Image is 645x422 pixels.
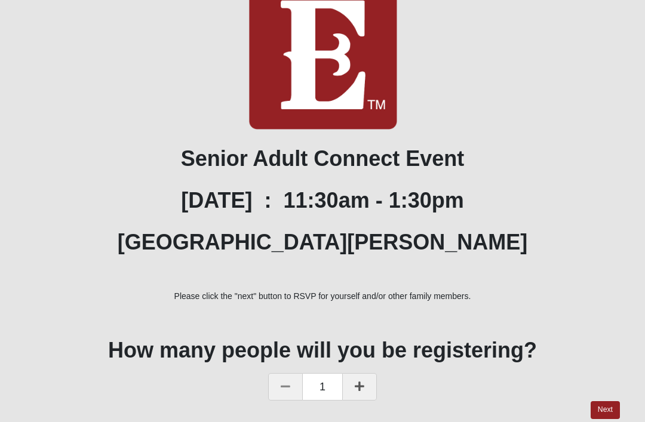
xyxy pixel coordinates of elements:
[25,187,620,213] h1: [DATE] : 11:30am - 1:30pm
[591,401,620,418] a: Next
[303,373,342,401] span: 1
[25,290,620,303] p: Please click the "next" button to RSVP for yourself and/or other family members.
[25,146,620,171] h1: Senior Adult Connect Event
[25,229,620,255] h1: [GEOGRAPHIC_DATA][PERSON_NAME]
[25,337,620,363] h1: How many people will you be registering?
